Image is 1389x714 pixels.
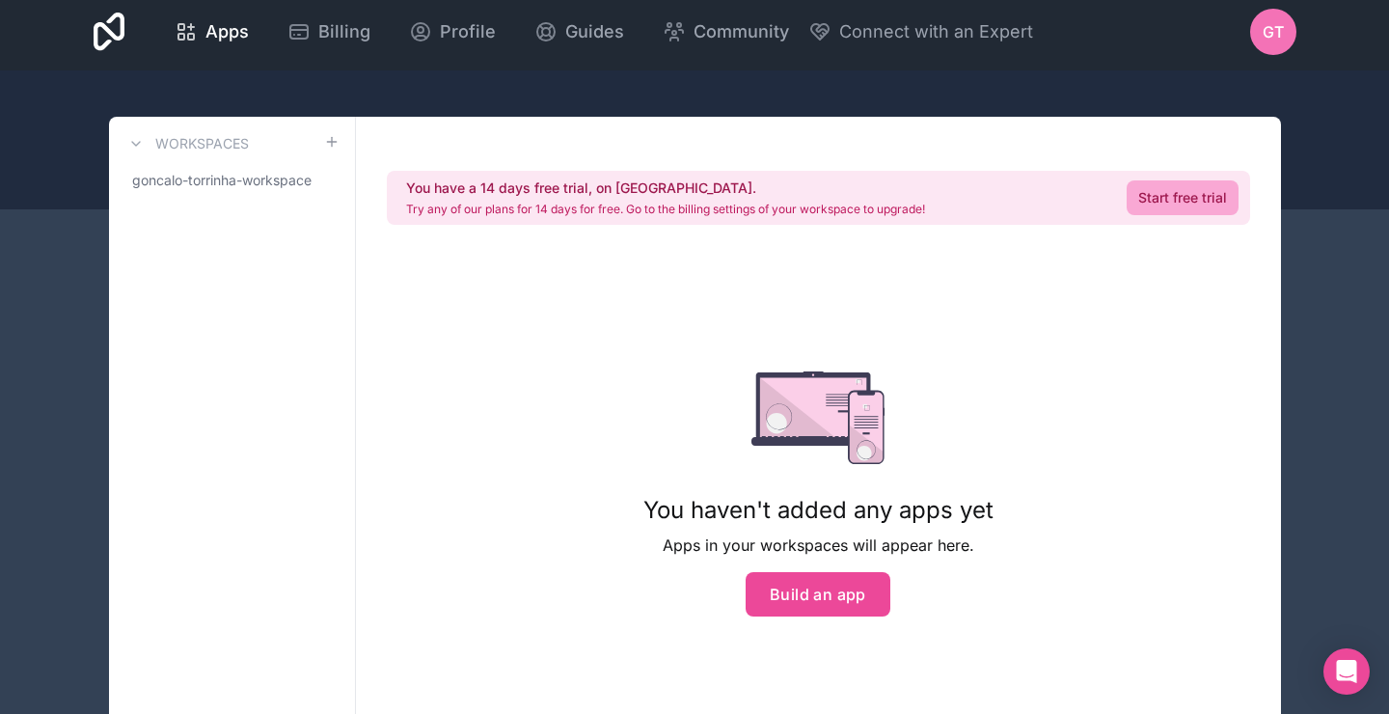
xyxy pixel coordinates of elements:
span: Connect with an Expert [839,18,1033,45]
span: Community [694,18,789,45]
span: GT [1263,20,1284,43]
span: Profile [440,18,496,45]
a: Billing [272,11,386,53]
h3: Workspaces [155,134,249,153]
button: Connect with an Expert [808,18,1033,45]
a: Guides [519,11,640,53]
a: Workspaces [124,132,249,155]
p: Try any of our plans for 14 days for free. Go to the billing settings of your workspace to upgrade! [406,202,925,217]
div: Open Intercom Messenger [1323,648,1370,695]
span: goncalo-torrinha-workspace [132,171,312,190]
a: Profile [394,11,511,53]
p: Apps in your workspaces will appear here. [643,534,994,557]
a: goncalo-torrinha-workspace [124,163,340,198]
button: Build an app [746,572,890,617]
span: Billing [318,18,370,45]
a: Community [647,11,804,53]
a: Start free trial [1127,180,1239,215]
h2: You have a 14 days free trial, on [GEOGRAPHIC_DATA]. [406,178,925,198]
img: empty state [751,371,885,464]
span: Apps [205,18,249,45]
span: Guides [565,18,624,45]
h1: You haven't added any apps yet [643,495,994,526]
a: Apps [159,11,264,53]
